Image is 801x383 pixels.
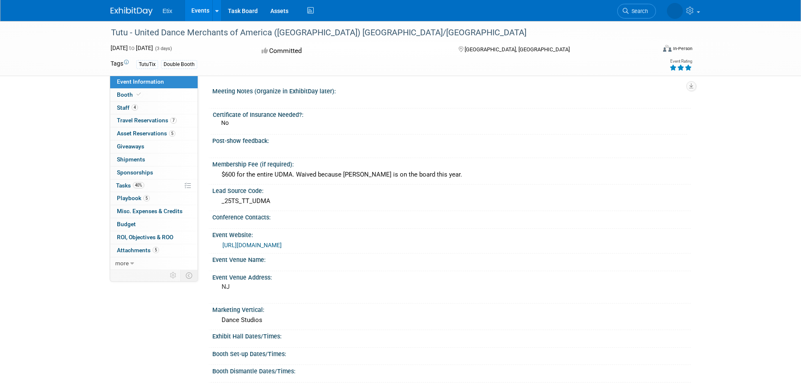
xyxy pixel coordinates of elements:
div: Event Rating [669,59,692,63]
span: 7 [170,117,177,124]
a: Event Information [110,76,198,88]
span: [DATE] [DATE] [111,45,153,51]
div: Booth Dismantle Dates/Times: [212,365,691,375]
span: Playbook [117,195,150,201]
span: Staff [117,104,138,111]
div: Event Website: [212,229,691,239]
a: Search [617,4,656,18]
td: Toggle Event Tabs [180,270,198,281]
div: Lead Source Code: [212,185,691,195]
div: Committed [259,44,445,58]
a: Asset Reservations5 [110,127,198,140]
span: ROI, Objectives & ROO [117,234,173,240]
div: Certificate of Insurance Needed?: [213,108,687,119]
div: TutuTix [136,60,158,69]
div: _25TS_TT_UDMA [219,195,685,208]
div: Conference Contacts: [212,211,691,222]
span: Travel Reservations [117,117,177,124]
div: Dance Studios [219,314,685,327]
td: Personalize Event Tab Strip [166,270,181,281]
a: Giveaways [110,140,198,153]
span: Misc. Expenses & Credits [117,208,182,214]
div: Marketing Vertical: [212,304,691,314]
div: Exhibit Hall Dates/Times: [212,330,691,341]
span: Tasks [116,182,144,189]
div: Membership Fee (if required): [212,158,691,169]
span: Budget [117,221,136,227]
div: $600 for the entire UDMA. Waived because [PERSON_NAME] is on the board this year. [219,168,685,181]
a: Misc. Expenses & Credits [110,205,198,218]
span: Booth [117,91,143,98]
a: Shipments [110,153,198,166]
a: Staff4 [110,102,198,114]
span: Shipments [117,156,145,163]
div: Event Format [606,44,693,56]
a: Playbook5 [110,192,198,205]
a: more [110,257,198,270]
a: Tasks40% [110,180,198,192]
span: 4 [132,104,138,111]
i: Booth reservation complete [137,92,141,97]
div: Tutu - United Dance Merchants of America ([GEOGRAPHIC_DATA]) [GEOGRAPHIC_DATA]/[GEOGRAPHIC_DATA] [108,25,643,40]
a: Sponsorships [110,166,198,179]
pre: NJ [222,283,402,291]
span: Event Information [117,78,164,85]
a: [URL][DOMAIN_NAME] [222,242,282,248]
div: Post-show feedback: [212,135,691,145]
span: 5 [153,247,159,253]
div: Event Venue Name: [212,254,691,264]
span: Etix [163,8,172,14]
span: Sponsorships [117,169,153,176]
span: more [115,260,129,267]
div: Meeting Notes (Organize in ExhibitDay later): [212,85,691,95]
span: 5 [169,130,175,137]
span: to [128,45,136,51]
span: Search [629,8,648,14]
a: Travel Reservations7 [110,114,198,127]
td: Tags [111,59,129,69]
img: ExhibitDay [111,7,153,16]
span: Asset Reservations [117,130,175,137]
img: Format-Inperson.png [663,45,671,52]
span: [GEOGRAPHIC_DATA], [GEOGRAPHIC_DATA] [465,46,570,53]
span: (3 days) [154,46,172,51]
div: Double Booth [161,60,197,69]
span: Attachments [117,247,159,254]
img: Lakisha Cooper [667,3,683,19]
div: Event Venue Address: [212,271,691,282]
a: Booth [110,89,198,101]
span: 5 [143,195,150,201]
div: Booth Set-up Dates/Times: [212,348,691,358]
a: Budget [110,218,198,231]
div: In-Person [673,45,693,52]
span: Giveaways [117,143,144,150]
span: 40% [133,182,144,188]
a: ROI, Objectives & ROO [110,231,198,244]
a: Attachments5 [110,244,198,257]
span: No [221,119,229,126]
